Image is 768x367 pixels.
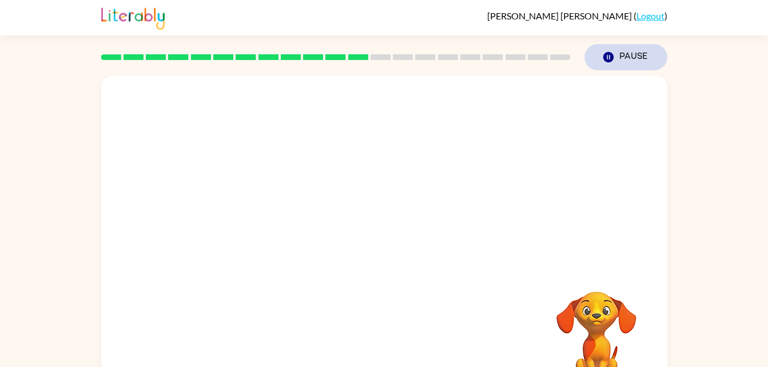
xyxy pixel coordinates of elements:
span: [PERSON_NAME] [PERSON_NAME] [487,10,634,21]
a: Logout [636,10,664,21]
button: Pause [584,44,667,70]
img: Literably [101,5,165,30]
div: ( ) [487,10,667,21]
